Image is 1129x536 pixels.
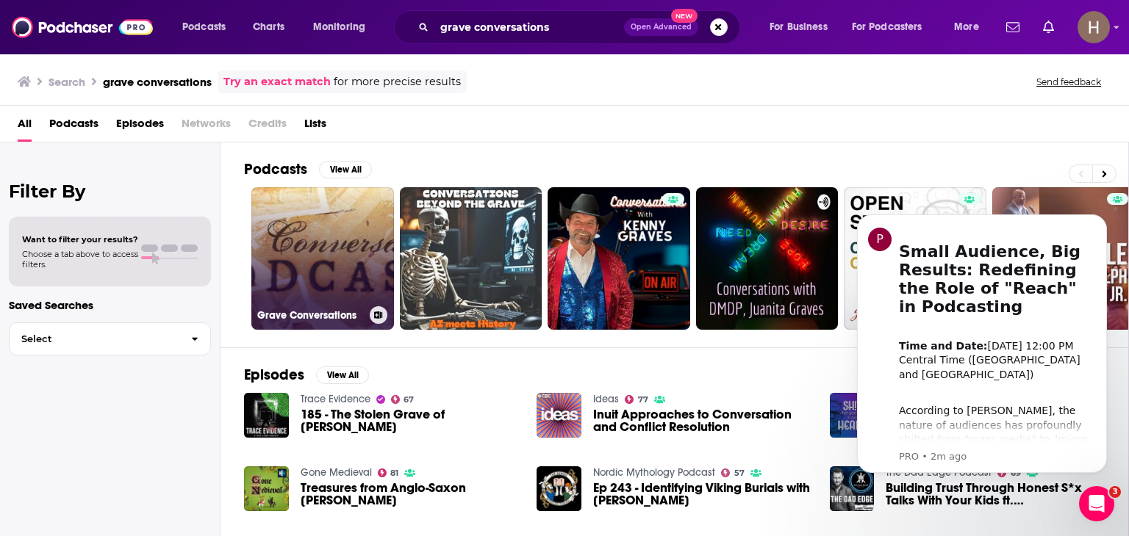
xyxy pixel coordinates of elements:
iframe: Intercom notifications message [835,201,1129,482]
span: Choose a tab above to access filters. [22,249,138,269]
span: 3 [1109,486,1121,498]
span: Treasures from Anglo-Saxon [PERSON_NAME] [301,482,520,507]
span: for more precise results [334,73,461,90]
button: View All [316,366,369,384]
a: Building Trust Through Honest S*x Talks With Your Kids ft. Jim Burns [886,482,1105,507]
a: Podcasts [49,112,98,142]
a: Gone Medieval [301,466,372,479]
button: Send feedback [1032,76,1105,88]
button: open menu [303,15,384,39]
button: Show profile menu [1078,11,1110,43]
iframe: Intercom live chat [1079,486,1114,521]
a: Episodes [116,112,164,142]
a: 185 - The Stolen Grave of Paula Ream [301,408,520,433]
img: 185 - The Stolen Grave of Paula Ream [244,393,289,438]
span: Building Trust Through Honest S*x Talks With Your Kids ft. [PERSON_NAME] [886,482,1105,507]
button: open menu [172,15,245,39]
a: Inuit Approaches to Conversation and Conflict Resolution [593,408,812,433]
span: For Business [770,17,828,37]
a: Show notifications dropdown [1000,15,1025,40]
span: For Podcasters [852,17,922,37]
div: Search podcasts, credits, & more... [408,10,754,44]
span: Credits [248,112,287,142]
a: 57 [721,468,745,477]
span: 81 [390,470,398,477]
button: Select [9,322,211,355]
span: Charts [253,17,284,37]
h3: Grave Conversations [257,309,364,322]
a: All [18,112,32,142]
span: Open Advanced [631,23,692,31]
a: 67 [391,395,415,404]
a: PodcastsView All [244,160,372,178]
span: Select [10,334,179,344]
img: Podchaser - Follow, Share and Rate Podcasts [12,13,153,41]
h3: Search [49,75,85,89]
button: open menu [944,15,997,39]
button: open menu [842,15,944,39]
a: 81 [378,468,399,477]
img: Healing Through Words: The Art of Fierce Conversations with Regent [830,393,875,438]
a: Ideas [593,393,619,405]
a: Grave Conversations [251,187,394,330]
h2: Filter By [9,181,211,202]
span: Ep 243 - Identifying Viking Burials with [PERSON_NAME] [593,482,812,507]
a: Ep 243 - Identifying Viking Burials with Emma Thompson [593,482,812,507]
a: Charts [243,15,293,39]
span: 57 [734,470,745,477]
a: Show notifications dropdown [1037,15,1060,40]
button: open menu [759,15,846,39]
span: More [954,17,979,37]
img: User Profile [1078,11,1110,43]
h2: Podcasts [244,160,307,178]
span: 185 - The Stolen Grave of [PERSON_NAME] [301,408,520,433]
a: 77 [625,395,648,404]
span: Want to filter your results? [22,234,138,245]
a: Trace Evidence [301,393,370,405]
img: Ep 243 - Identifying Viking Burials with Emma Thompson [537,466,581,511]
a: Lists [304,112,326,142]
span: Logged in as hpoole [1078,11,1110,43]
h2: Episodes [244,366,304,384]
a: Treasures from Anglo-Saxon Graves [301,482,520,507]
span: Networks [182,112,231,142]
img: Building Trust Through Honest S*x Talks With Your Kids ft. Jim Burns [830,466,875,511]
span: 77 [638,396,648,403]
p: Saved Searches [9,298,211,312]
a: Try an exact match [223,73,331,90]
input: Search podcasts, credits, & more... [434,15,624,39]
button: Open AdvancedNew [624,18,698,36]
a: Nordic Mythology Podcast [593,466,715,479]
a: EpisodesView All [244,366,369,384]
img: Treasures from Anglo-Saxon Graves [244,466,289,511]
span: New [671,9,698,23]
button: View All [319,161,372,178]
span: Monitoring [313,17,365,37]
img: Inuit Approaches to Conversation and Conflict Resolution [537,393,581,438]
span: Podcasts [182,17,226,37]
h3: grave conversations [103,75,212,89]
span: 67 [404,396,414,403]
